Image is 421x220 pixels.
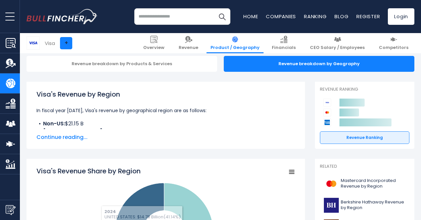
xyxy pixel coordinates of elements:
span: Competitors [379,45,408,51]
div: Revenue breakdown by Geography [224,56,414,72]
p: In fiscal year [DATE], Visa's revenue by geographical region are as follows: [36,107,295,114]
button: Search [214,8,230,25]
span: Overview [143,45,164,51]
a: Product / Geography [207,33,264,53]
span: Financials [272,45,296,51]
img: BRK-B logo [324,198,339,213]
b: Non-US: [43,120,65,127]
a: Login [388,8,414,25]
a: Mastercard Incorporated Revenue by Region [320,175,409,193]
span: Mastercard Incorporated Revenue by Region [341,178,405,189]
img: Mastercard Incorporated competitors logo [323,109,331,116]
img: MA logo [324,176,339,191]
a: Ranking [304,13,327,20]
li: $21.15 B [36,120,295,128]
h1: Visa's Revenue by Region [36,89,295,99]
tspan: Visa's Revenue Share by Region [36,166,141,176]
b: [GEOGRAPHIC_DATA]: [43,128,104,135]
span: Revenue [179,45,198,51]
a: Competitors [375,33,412,53]
div: Visa [45,39,55,47]
p: Related [320,164,409,169]
span: Berkshire Hathaway Revenue by Region [341,199,405,211]
span: Product / Geography [210,45,260,51]
a: + [60,37,72,49]
img: V logo [27,37,39,49]
span: CEO Salary / Employees [310,45,365,51]
img: American Express Company competitors logo [323,118,331,126]
div: Revenue breakdown by Products & Services [27,56,217,72]
a: Home [243,13,258,20]
a: Revenue [175,33,202,53]
a: Revenue Ranking [320,131,409,144]
p: Revenue Ranking [320,87,409,92]
li: $14.78 B [36,128,295,136]
a: Go to homepage [27,9,98,24]
a: Financials [268,33,300,53]
img: bullfincher logo [27,9,98,24]
img: Visa competitors logo [323,99,331,107]
a: Berkshire Hathaway Revenue by Region [320,196,409,214]
span: Continue reading... [36,133,295,141]
a: Companies [266,13,296,20]
a: Register [356,13,380,20]
a: Overview [139,33,168,53]
a: Blog [334,13,348,20]
a: CEO Salary / Employees [306,33,369,53]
